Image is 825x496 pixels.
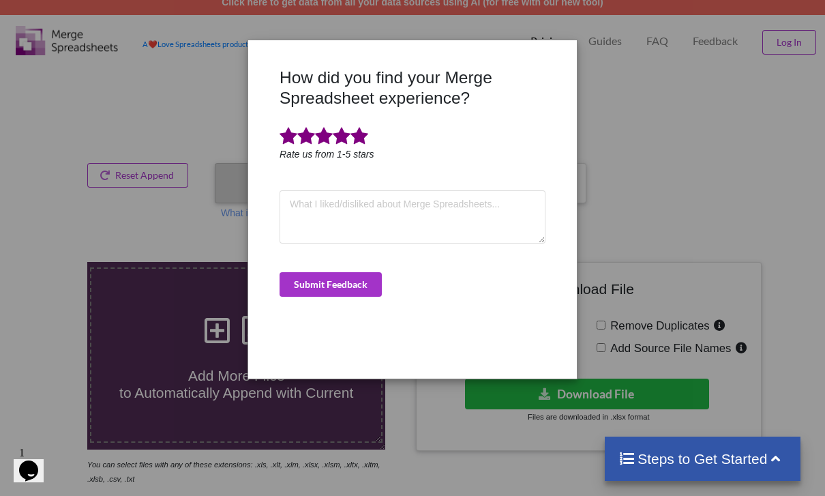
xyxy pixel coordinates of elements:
button: Submit Feedback [280,272,382,297]
h4: Steps to Get Started [618,450,787,467]
iframe: chat widget [14,441,57,482]
i: Rate us from 1-5 stars [280,149,374,160]
h3: How did you find your Merge Spreadsheet experience? [280,68,545,108]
